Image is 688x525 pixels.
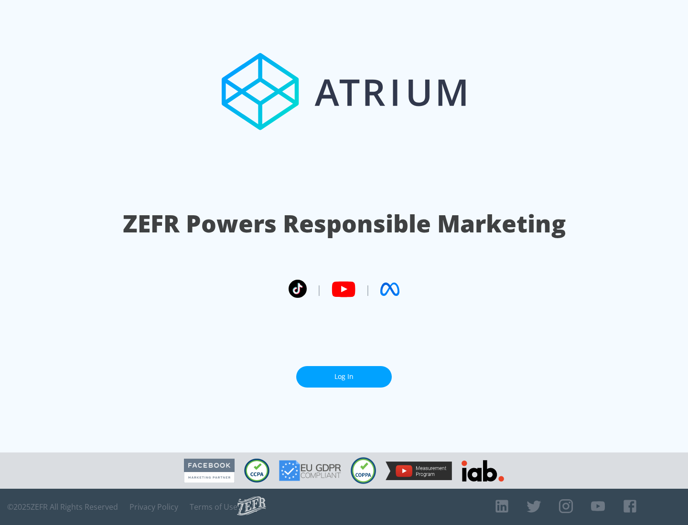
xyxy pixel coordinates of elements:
img: CCPA Compliant [244,459,269,483]
img: GDPR Compliant [279,460,341,481]
a: Log In [296,366,392,388]
h1: ZEFR Powers Responsible Marketing [123,207,566,240]
a: Privacy Policy [129,502,178,512]
img: Facebook Marketing Partner [184,459,235,483]
img: COPPA Compliant [351,457,376,484]
a: Terms of Use [190,502,237,512]
span: | [316,282,322,296]
span: | [365,282,371,296]
span: © 2025 ZEFR All Rights Reserved [7,502,118,512]
img: IAB [462,460,504,482]
img: YouTube Measurement Program [386,462,452,480]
